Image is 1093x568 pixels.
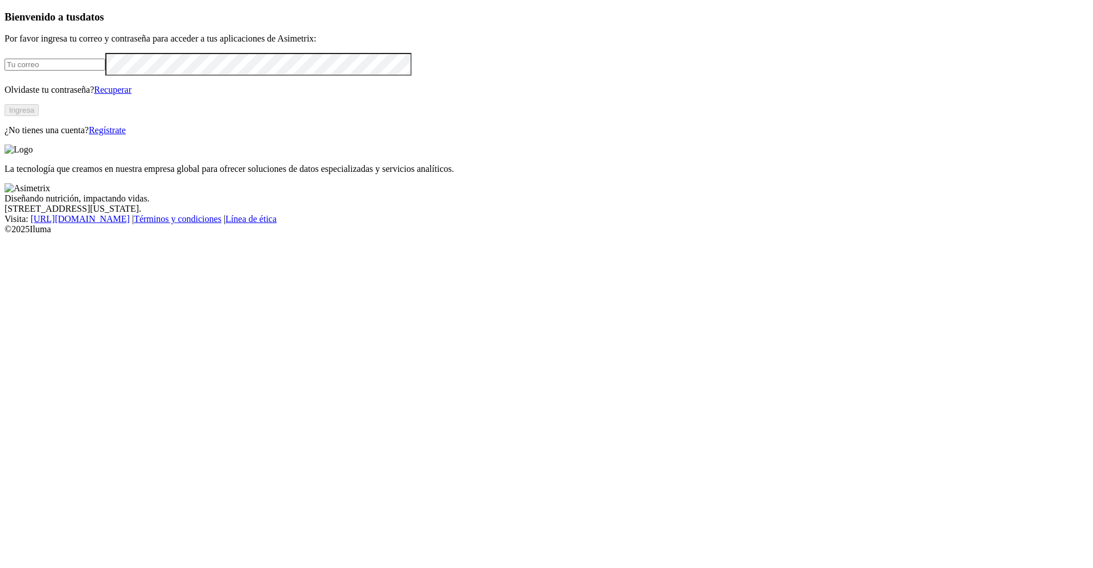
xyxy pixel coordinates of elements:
div: © 2025 Iluma [5,224,1088,234]
p: La tecnología que creamos en nuestra empresa global para ofrecer soluciones de datos especializad... [5,164,1088,174]
input: Tu correo [5,59,105,71]
a: Recuperar [94,85,132,94]
div: Visita : | | [5,214,1088,224]
img: Asimetrix [5,183,50,194]
button: Ingresa [5,104,39,116]
div: Diseñando nutrición, impactando vidas. [5,194,1088,204]
span: datos [80,11,104,23]
a: Regístrate [89,125,126,135]
h3: Bienvenido a tus [5,11,1088,23]
a: Línea de ética [225,214,277,224]
div: [STREET_ADDRESS][US_STATE]. [5,204,1088,214]
img: Logo [5,145,33,155]
a: [URL][DOMAIN_NAME] [31,214,130,224]
p: Olvidaste tu contraseña? [5,85,1088,95]
p: Por favor ingresa tu correo y contraseña para acceder a tus aplicaciones de Asimetrix: [5,34,1088,44]
a: Términos y condiciones [134,214,221,224]
p: ¿No tienes una cuenta? [5,125,1088,135]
